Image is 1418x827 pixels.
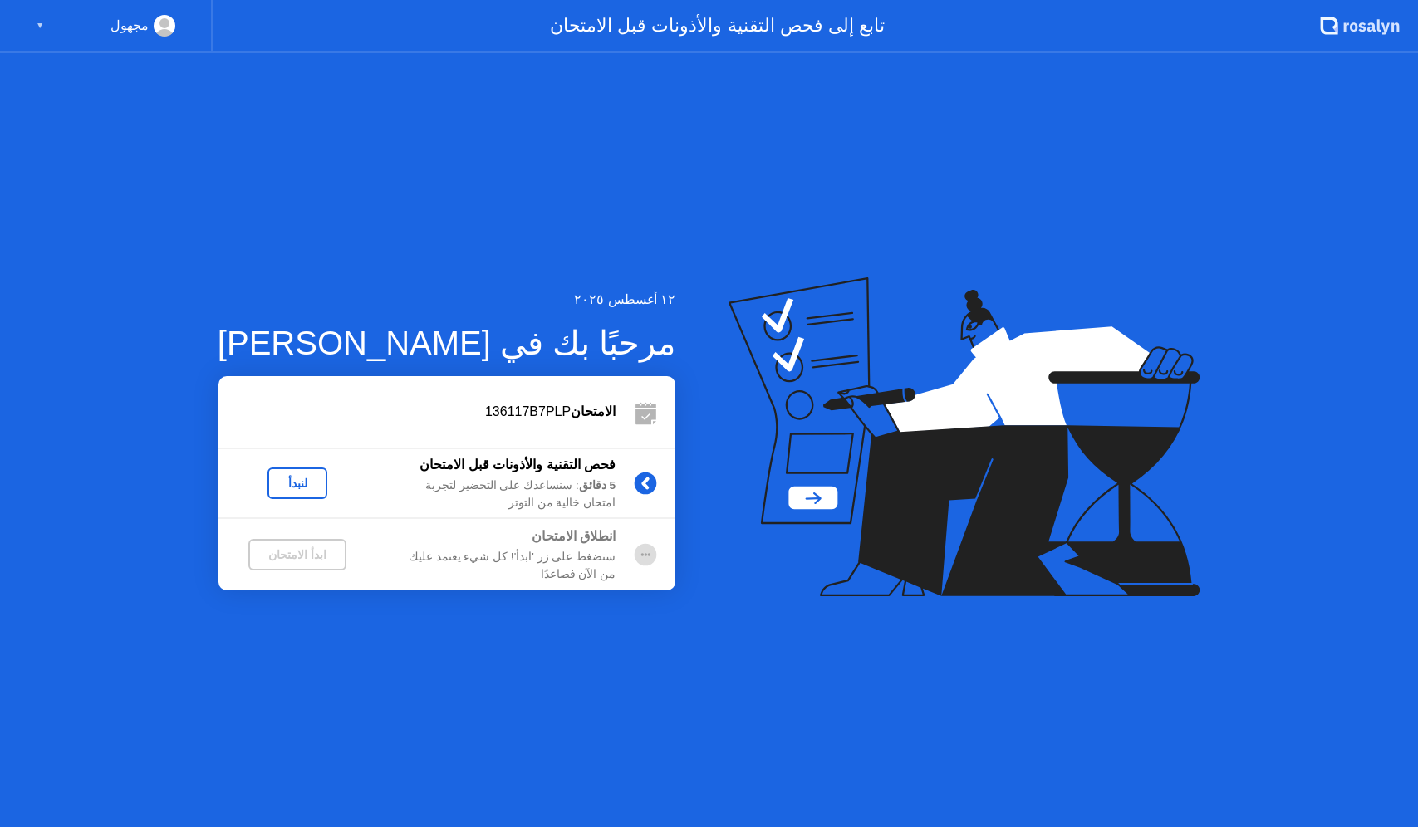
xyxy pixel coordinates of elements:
div: 136117B7PLP [218,402,616,422]
b: فحص التقنية والأذونات قبل الامتحان [420,458,616,472]
div: مجهول [110,15,149,37]
div: ابدأ الامتحان [255,548,340,561]
div: ستضغط على زر 'ابدأ'! كل شيء يعتمد عليك من الآن فصاعدًا [376,549,616,583]
div: : سنساعدك على التحضير لتجربة امتحان خالية من التوتر [376,477,616,511]
button: لنبدأ [267,467,327,499]
div: ▼ [36,15,44,37]
b: 5 دقائق [579,479,616,492]
div: مرحبًا بك في [PERSON_NAME] [218,318,675,368]
b: انطلاق الامتحان [532,529,616,543]
div: ١٢ أغسطس ٢٠٢٥ [218,290,675,310]
b: الامتحان [571,404,616,418]
button: ابدأ الامتحان [248,539,346,570]
div: لنبدأ [274,477,321,490]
